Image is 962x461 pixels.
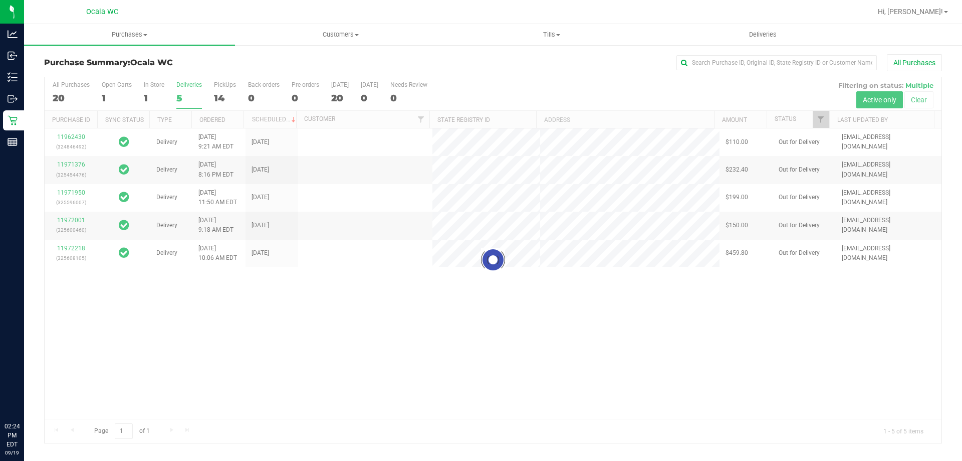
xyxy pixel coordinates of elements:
[5,449,20,456] p: 09/19
[86,8,118,16] span: Ocala WC
[10,381,40,411] iframe: Resource center
[657,24,868,45] a: Deliveries
[235,24,446,45] a: Customers
[8,72,18,82] inline-svg: Inventory
[887,54,942,71] button: All Purchases
[8,51,18,61] inline-svg: Inbound
[736,30,790,39] span: Deliveries
[8,137,18,147] inline-svg: Reports
[8,29,18,39] inline-svg: Analytics
[8,94,18,104] inline-svg: Outbound
[44,58,343,67] h3: Purchase Summary:
[5,422,20,449] p: 02:24 PM EDT
[446,24,657,45] a: Tills
[446,30,656,39] span: Tills
[8,115,18,125] inline-svg: Retail
[130,58,173,67] span: Ocala WC
[878,8,943,16] span: Hi, [PERSON_NAME]!
[24,24,235,45] a: Purchases
[235,30,445,39] span: Customers
[676,55,877,70] input: Search Purchase ID, Original ID, State Registry ID or Customer Name...
[24,30,235,39] span: Purchases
